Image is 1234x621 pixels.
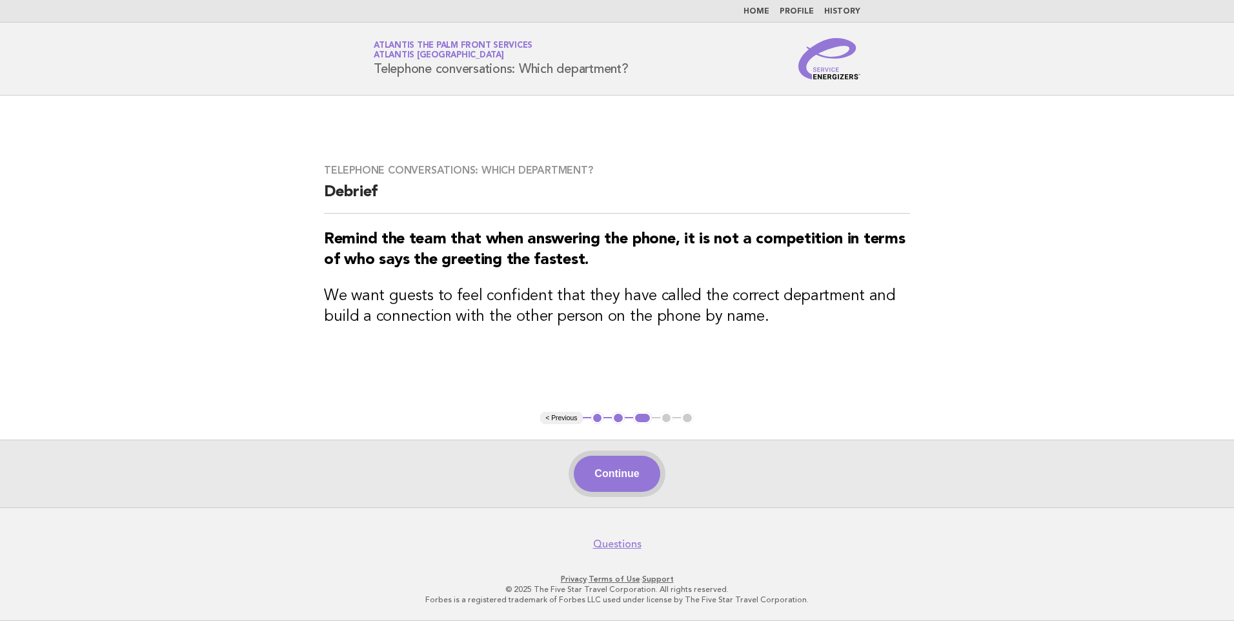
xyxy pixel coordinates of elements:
[593,538,642,551] a: Questions
[324,286,910,327] h3: We want guests to feel confident that they have called the correct department and build a connect...
[374,42,629,76] h1: Telephone conversations: Which department?
[743,8,769,15] a: Home
[324,232,905,268] strong: Remind the team that when answering the phone, it is not a competition in terms of who says the g...
[780,8,814,15] a: Profile
[374,41,532,59] a: Atlantis The Palm Front ServicesAtlantis [GEOGRAPHIC_DATA]
[374,52,504,60] span: Atlantis [GEOGRAPHIC_DATA]
[324,164,910,177] h3: Telephone conversations: Which department?
[591,412,604,425] button: 1
[612,412,625,425] button: 2
[589,575,640,584] a: Terms of Use
[824,8,860,15] a: History
[222,584,1012,595] p: © 2025 The Five Star Travel Corporation. All rights reserved.
[222,595,1012,605] p: Forbes is a registered trademark of Forbes LLC used under license by The Five Star Travel Corpora...
[633,412,652,425] button: 3
[222,574,1012,584] p: · ·
[574,456,660,492] button: Continue
[324,182,910,214] h2: Debrief
[561,575,587,584] a: Privacy
[798,38,860,79] img: Service Energizers
[540,412,582,425] button: < Previous
[642,575,674,584] a: Support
